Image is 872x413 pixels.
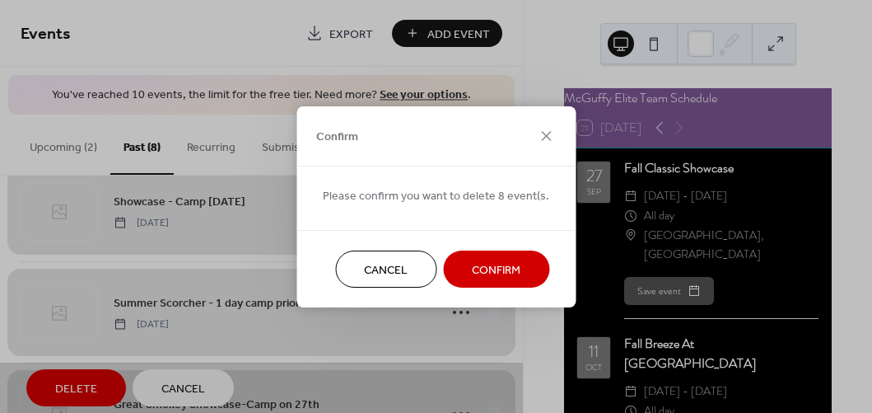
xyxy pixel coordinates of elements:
[316,129,358,146] span: Confirm
[443,251,549,288] button: Confirm
[364,261,408,279] span: Cancel
[335,251,436,288] button: Cancel
[323,187,549,204] span: Please confirm you want to delete 8 event(s.
[472,261,520,279] span: Confirm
